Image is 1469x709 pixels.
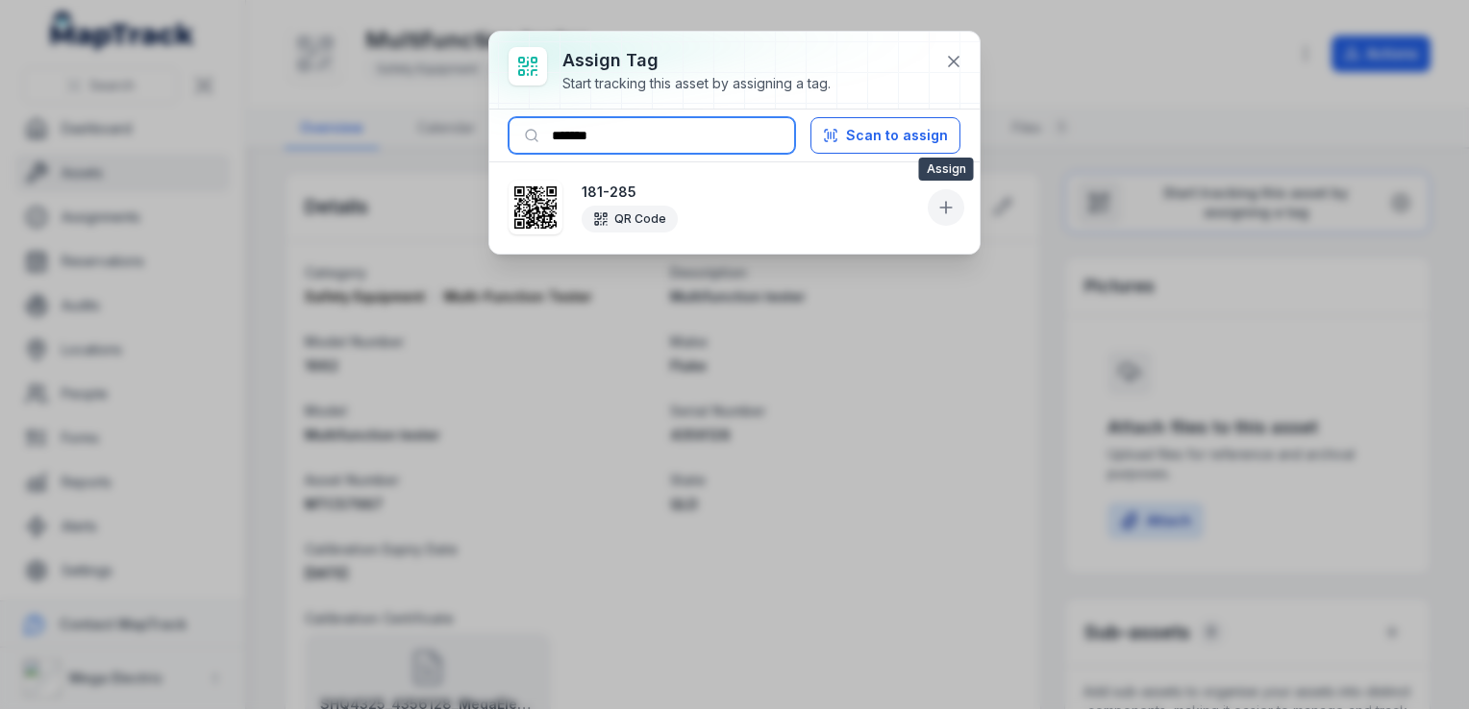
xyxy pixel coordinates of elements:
div: QR Code [582,206,678,232]
h3: Assign tag [562,47,831,74]
button: Scan to assign [810,117,960,154]
div: Start tracking this asset by assigning a tag. [562,74,831,93]
span: Assign [919,158,974,181]
strong: 181-285 [582,183,920,202]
